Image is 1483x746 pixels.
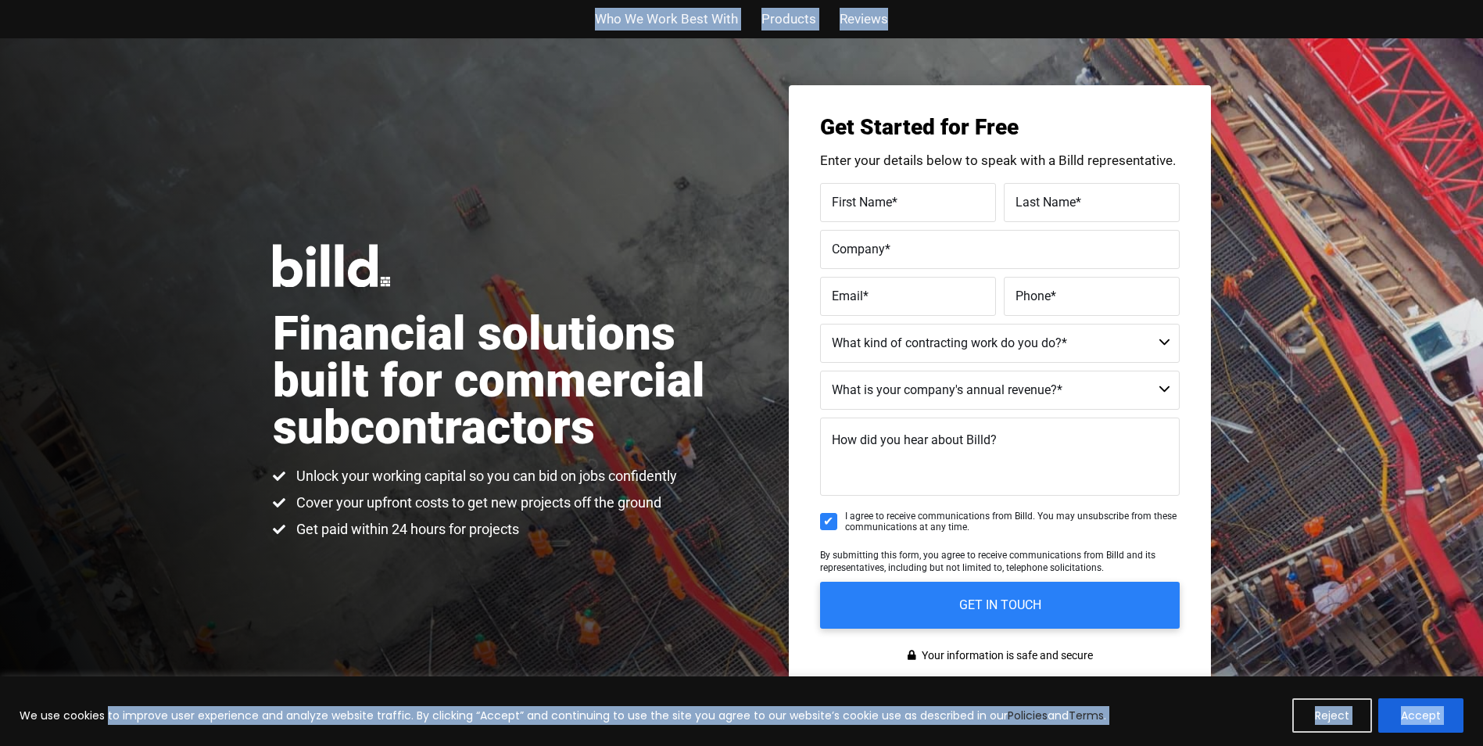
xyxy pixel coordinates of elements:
[832,241,885,256] span: Company
[918,644,1093,667] span: Your information is safe and secure
[761,8,816,30] a: Products
[292,493,661,512] span: Cover your upfront costs to get new projects off the ground
[832,288,863,303] span: Email
[840,8,888,30] a: Reviews
[832,432,997,447] span: How did you hear about Billd?
[1016,288,1051,303] span: Phone
[595,8,738,30] a: Who We Work Best With
[292,520,519,539] span: Get paid within 24 hours for projects
[820,513,837,530] input: I agree to receive communications from Billd. You may unsubscribe from these communications at an...
[820,154,1180,167] p: Enter your details below to speak with a Billd representative.
[1008,708,1048,723] a: Policies
[273,310,742,451] h1: Financial solutions built for commercial subcontractors
[1016,194,1076,209] span: Last Name
[820,550,1155,573] span: By submitting this form, you agree to receive communications from Billd and its representatives, ...
[820,582,1180,629] input: GET IN TOUCH
[820,117,1180,138] h3: Get Started for Free
[832,194,892,209] span: First Name
[1378,698,1463,733] button: Accept
[1069,708,1104,723] a: Terms
[292,467,677,486] span: Unlock your working capital so you can bid on jobs confidently
[20,706,1106,725] p: We use cookies to improve user experience and analyze website traffic. By clicking “Accept” and c...
[1292,698,1372,733] button: Reject
[845,511,1180,533] span: I agree to receive communications from Billd. You may unsubscribe from these communications at an...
